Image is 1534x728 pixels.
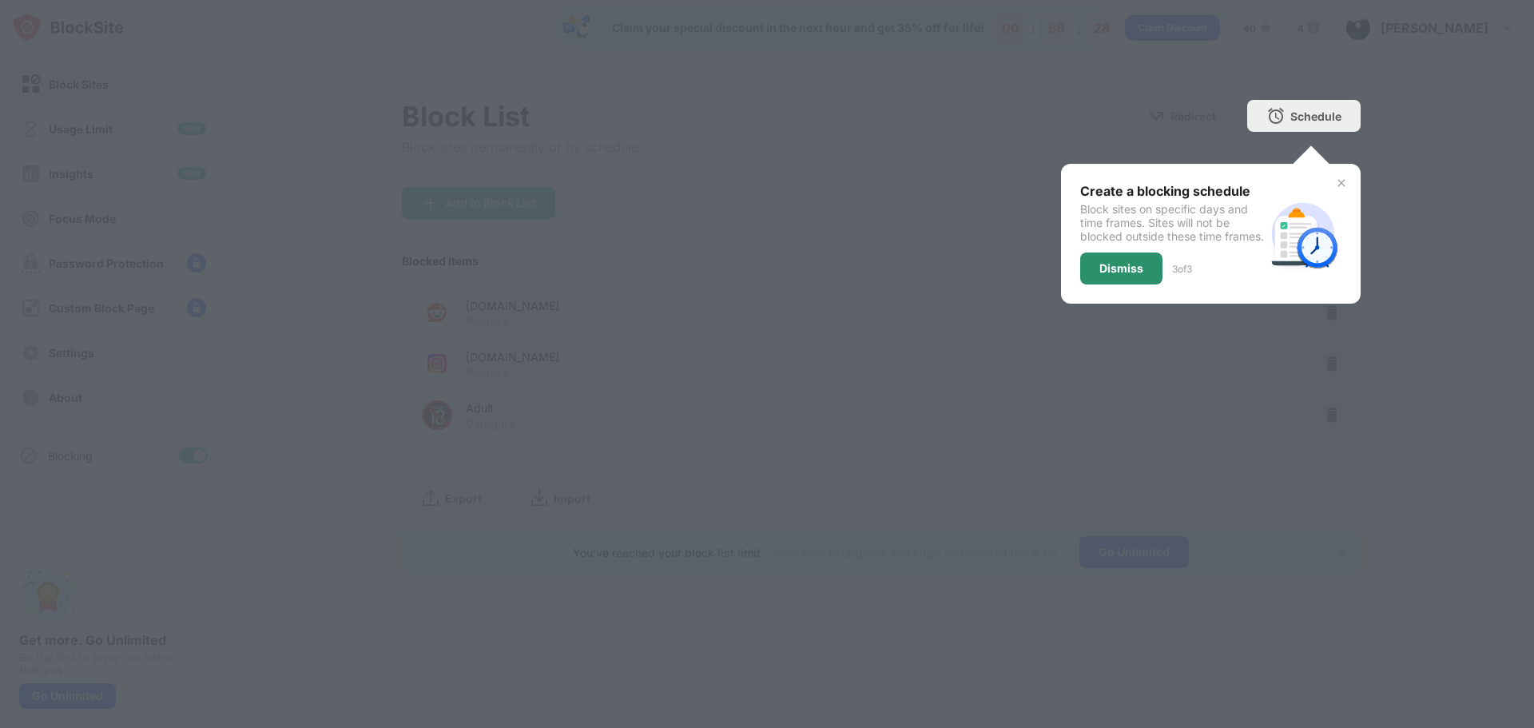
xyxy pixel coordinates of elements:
div: Schedule [1290,109,1341,123]
div: Block sites on specific days and time frames. Sites will not be blocked outside these time frames. [1080,202,1265,243]
img: x-button.svg [1335,177,1348,189]
div: 3 of 3 [1172,263,1192,275]
div: Create a blocking schedule [1080,183,1265,199]
img: schedule.svg [1265,196,1341,273]
div: Dismiss [1099,262,1143,275]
